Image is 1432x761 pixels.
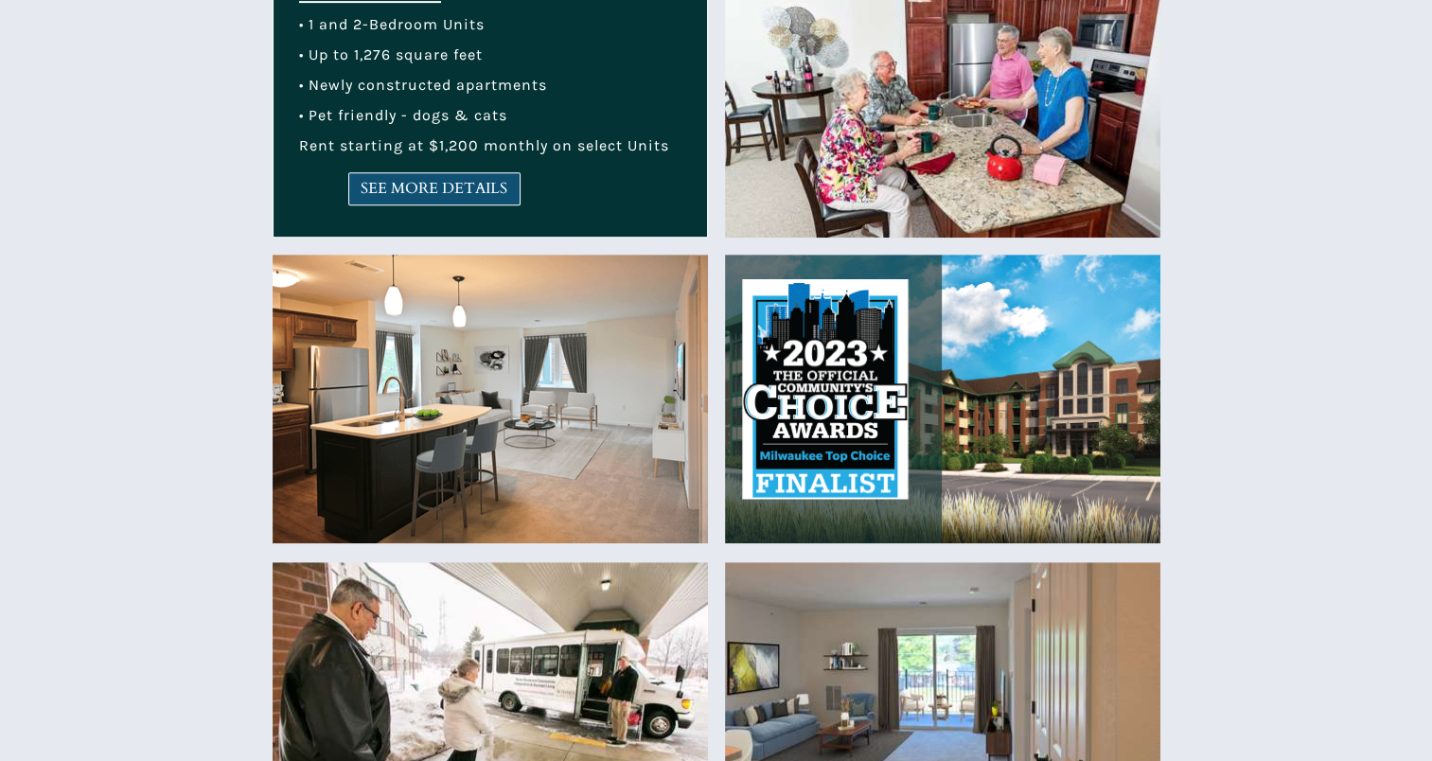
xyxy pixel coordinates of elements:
span: SEE MORE DETAILS [349,180,520,198]
a: SEE MORE DETAILS [348,172,521,205]
span: • Pet friendly - dogs & cats [299,106,507,124]
span: • Up to 1,276 square feet [299,45,483,63]
span: • 1 and 2-Bedroom Units [299,15,485,33]
span: • Newly constructed apartments [299,76,547,94]
span: Rent starting at $1,200 monthly on select Units [299,136,669,154]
